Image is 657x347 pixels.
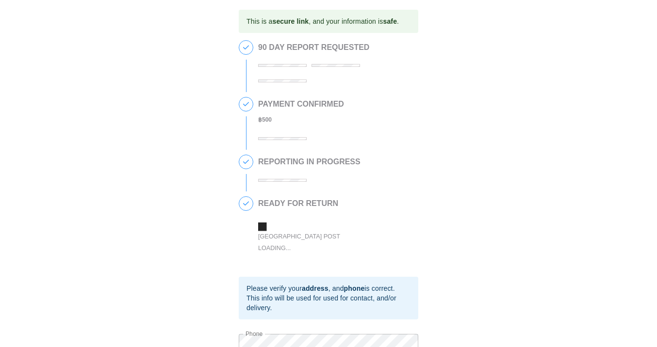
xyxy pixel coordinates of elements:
div: Please verify your , and is correct. [246,284,411,293]
b: safe [383,17,397,25]
div: [GEOGRAPHIC_DATA] Post Loading... [258,231,360,253]
div: This info will be used for used for contact, and/or delivery. [246,293,411,313]
h2: READY FOR RETURN [258,199,404,208]
span: 3 [239,155,253,169]
b: address [302,284,328,292]
span: 4 [239,197,253,210]
h2: REPORTING IN PROGRESS [258,158,361,166]
b: ฿ 500 [258,116,272,123]
div: This is a , and your information is . [246,13,399,30]
h2: 90 DAY REPORT REQUESTED [258,43,413,52]
b: phone [344,284,365,292]
b: secure link [272,17,309,25]
span: 1 [239,41,253,54]
span: 2 [239,97,253,111]
h2: PAYMENT CONFIRMED [258,100,344,109]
